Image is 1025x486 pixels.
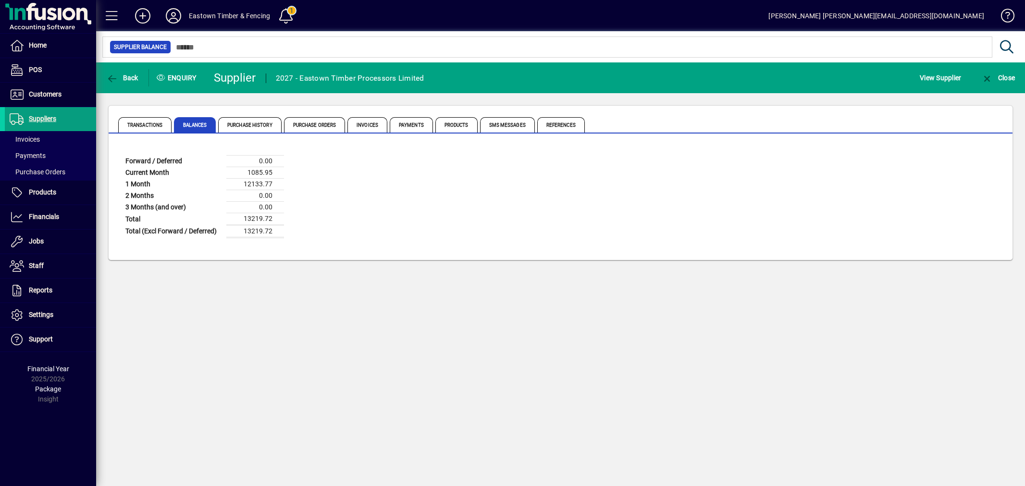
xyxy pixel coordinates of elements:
[158,7,189,24] button: Profile
[118,117,172,133] span: Transactions
[218,117,282,133] span: Purchase History
[29,262,44,269] span: Staff
[5,147,96,164] a: Payments
[114,42,167,52] span: Supplier Balance
[29,286,52,294] span: Reports
[10,168,65,176] span: Purchase Orders
[174,117,216,133] span: Balances
[29,41,47,49] span: Home
[29,66,42,73] span: POS
[390,117,433,133] span: Payments
[226,179,284,190] td: 12133.77
[189,8,270,24] div: Eastown Timber & Fencing
[276,71,424,86] div: 2027 - Eastown Timber Processors Limited
[979,69,1017,86] button: Close
[347,117,387,133] span: Invoices
[10,135,40,143] span: Invoices
[5,34,96,58] a: Home
[981,74,1015,82] span: Close
[29,237,44,245] span: Jobs
[226,202,284,213] td: 0.00
[5,205,96,229] a: Financials
[768,8,984,24] div: [PERSON_NAME] [PERSON_NAME][EMAIL_ADDRESS][DOMAIN_NAME]
[10,152,46,159] span: Payments
[214,70,256,85] div: Supplier
[29,213,59,220] span: Financials
[226,225,284,238] td: 13219.72
[5,303,96,327] a: Settings
[121,167,226,179] td: Current Month
[226,190,284,202] td: 0.00
[121,179,226,190] td: 1 Month
[5,230,96,254] a: Jobs
[480,117,535,133] span: SMS Messages
[29,115,56,122] span: Suppliers
[971,69,1025,86] app-page-header-button: Close enquiry
[226,156,284,167] td: 0.00
[5,58,96,82] a: POS
[5,328,96,352] a: Support
[27,365,69,373] span: Financial Year
[5,279,96,303] a: Reports
[104,69,141,86] button: Back
[149,70,207,85] div: Enquiry
[121,190,226,202] td: 2 Months
[920,70,961,85] span: View Supplier
[29,188,56,196] span: Products
[5,181,96,205] a: Products
[917,69,963,86] button: View Supplier
[35,385,61,393] span: Package
[537,117,585,133] span: References
[5,131,96,147] a: Invoices
[127,7,158,24] button: Add
[106,74,138,82] span: Back
[121,213,226,225] td: Total
[5,254,96,278] a: Staff
[29,311,53,318] span: Settings
[121,202,226,213] td: 3 Months (and over)
[435,117,478,133] span: Products
[994,2,1013,33] a: Knowledge Base
[5,164,96,180] a: Purchase Orders
[121,156,226,167] td: Forward / Deferred
[96,69,149,86] app-page-header-button: Back
[121,225,226,238] td: Total (Excl Forward / Deferred)
[226,167,284,179] td: 1085.95
[226,213,284,225] td: 13219.72
[5,83,96,107] a: Customers
[284,117,346,133] span: Purchase Orders
[29,90,62,98] span: Customers
[29,335,53,343] span: Support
